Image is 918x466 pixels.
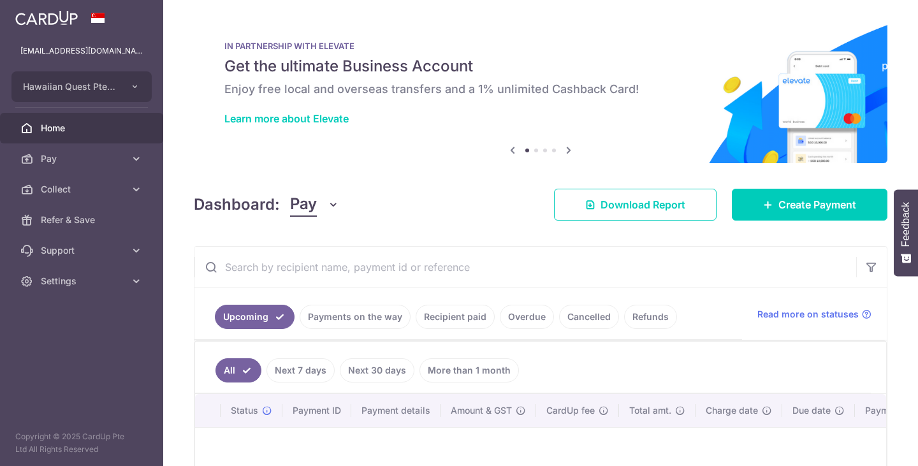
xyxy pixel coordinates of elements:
span: Total amt. [629,404,671,417]
a: Read more on statuses [757,308,871,321]
a: Cancelled [559,305,619,329]
th: Payment details [351,394,441,427]
iframe: Opens a widget where you can find more information [836,428,905,460]
span: Settings [41,275,125,288]
span: Home [41,122,125,135]
span: Support [41,244,125,257]
span: Feedback [900,202,912,247]
a: Download Report [554,189,717,221]
a: Create Payment [732,189,887,221]
a: Payments on the way [300,305,411,329]
h5: Get the ultimate Business Account [224,56,857,76]
p: [EMAIL_ADDRESS][DOMAIN_NAME] [20,45,143,57]
a: More than 1 month [419,358,519,382]
img: Renovation banner [194,20,887,163]
button: Hawaiian Quest Pte Ltd [11,71,152,102]
span: Read more on statuses [757,308,859,321]
a: Overdue [500,305,554,329]
a: Next 30 days [340,358,414,382]
a: Next 7 days [266,358,335,382]
button: Feedback - Show survey [894,189,918,276]
a: Refunds [624,305,677,329]
span: Pay [290,193,317,217]
a: Upcoming [215,305,295,329]
span: Due date [792,404,831,417]
h4: Dashboard: [194,193,280,216]
span: Collect [41,183,125,196]
span: Download Report [601,197,685,212]
span: Refer & Save [41,214,125,226]
span: Charge date [706,404,758,417]
span: Create Payment [778,197,856,212]
span: CardUp fee [546,404,595,417]
button: Pay [290,193,339,217]
a: All [215,358,261,382]
p: IN PARTNERSHIP WITH ELEVATE [224,41,857,51]
a: Learn more about Elevate [224,112,349,125]
th: Payment ID [282,394,351,427]
span: Pay [41,152,125,165]
a: Recipient paid [416,305,495,329]
h6: Enjoy free local and overseas transfers and a 1% unlimited Cashback Card! [224,82,857,97]
span: Status [231,404,258,417]
input: Search by recipient name, payment id or reference [194,247,856,288]
span: Amount & GST [451,404,512,417]
img: CardUp [15,10,78,25]
span: Hawaiian Quest Pte Ltd [23,80,117,93]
